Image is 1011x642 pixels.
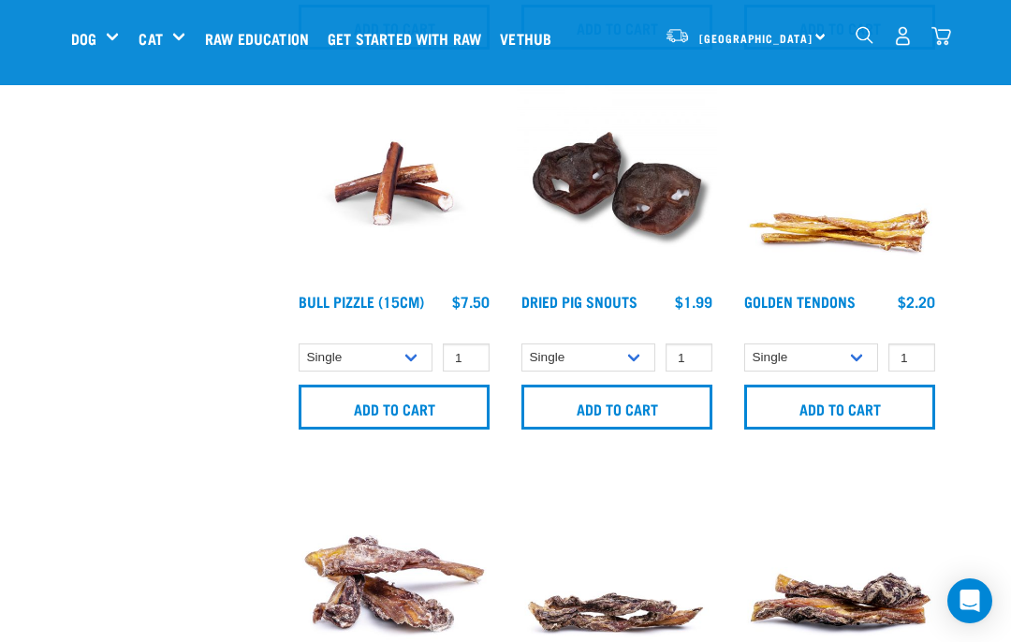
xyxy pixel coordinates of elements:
input: 1 [666,343,712,372]
input: Add to cart [299,385,490,430]
img: 1293 Golden Tendons 01 [740,83,940,284]
img: van-moving.png [665,27,690,44]
a: Dog [71,27,96,50]
a: Vethub [495,1,565,76]
input: 1 [443,343,490,372]
a: Cat [139,27,162,50]
a: Get started with Raw [323,1,495,76]
a: Raw Education [200,1,323,76]
div: $1.99 [675,293,712,310]
img: home-icon-1@2x.png [856,26,873,44]
img: user.png [893,26,913,46]
a: Bull Pizzle (15cm) [299,297,424,305]
img: Bull Pizzle [294,83,494,284]
input: Add to cart [521,385,712,430]
a: Golden Tendons [744,297,856,305]
a: Dried Pig Snouts [521,297,637,305]
input: Add to cart [744,385,935,430]
span: [GEOGRAPHIC_DATA] [699,35,813,41]
div: $2.20 [898,293,935,310]
img: home-icon@2x.png [931,26,951,46]
div: $7.50 [452,293,490,310]
img: IMG 9990 [517,83,717,284]
div: Open Intercom Messenger [947,578,992,623]
input: 1 [888,343,935,372]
